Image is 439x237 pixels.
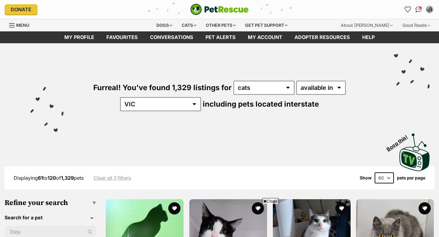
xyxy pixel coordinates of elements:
[397,175,425,180] label: pets per page
[190,4,249,15] img: logo-cat-932fe2b9b8326f06289b0f2fb663e598f794de774fb13d1741a6617ecf9a85b4.svg
[414,5,423,14] a: Conversations
[58,31,100,43] a: My profile
[61,175,74,181] strong: 1,329
[5,199,96,207] h3: Refine your search
[152,19,177,31] div: Dogs
[242,31,288,43] a: My account
[190,4,249,15] a: PetRescue
[262,198,279,204] span: Close
[5,4,37,15] a: Donate
[94,175,131,181] a: Clear all 3 filters
[144,31,199,43] a: conversations
[16,23,29,28] span: Menu
[168,202,180,214] button: favourite
[288,31,356,43] a: Adopter resources
[403,5,434,14] ul: Account quick links
[5,215,96,220] header: Search for a pet
[203,100,319,108] span: including pets located interstate
[398,19,434,31] div: Good Reads
[335,202,347,214] button: favourite
[38,175,43,181] strong: 61
[9,19,34,30] a: Menu
[252,202,264,214] button: favourite
[360,175,372,180] span: Show
[72,207,367,234] iframe: Advertisement
[403,5,412,14] a: Favourites
[399,133,430,171] img: PetRescue TV logo
[416,6,422,12] img: chat-41dd97257d64d25036548639549fe6c8038ab92f7586957e7f3b1b290dea8141.svg
[427,6,433,12] img: Greta profile pic
[177,19,201,31] div: Cats
[241,19,292,31] div: Get pet support
[399,128,430,172] a: Boop this!
[395,207,427,225] iframe: Help Scout Beacon - Open
[425,5,434,14] button: My account
[93,83,232,92] span: Furreal! You've found 1,329 listings for
[202,19,240,31] div: Other pets
[14,175,84,181] span: Displaying to of pets
[356,31,381,43] a: Help
[48,175,56,181] strong: 120
[337,19,397,31] div: About [PERSON_NAME]
[386,130,414,152] span: Boop this!
[199,31,242,43] a: Pet alerts
[419,202,431,214] button: favourite
[100,31,144,43] a: Favourites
